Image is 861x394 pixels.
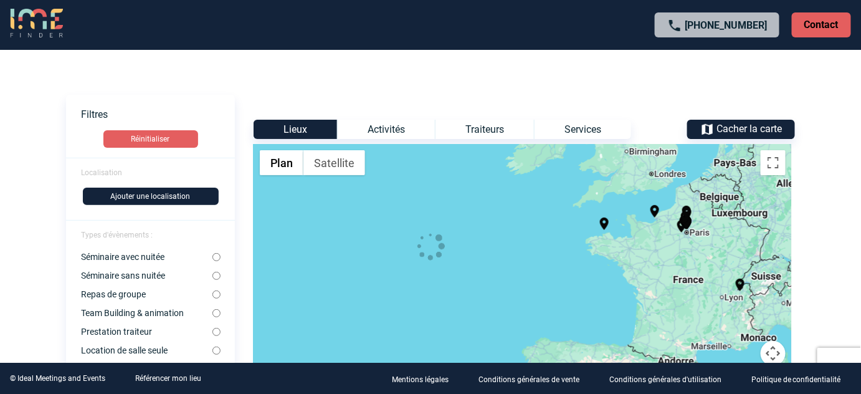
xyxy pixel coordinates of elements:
[83,188,219,205] button: Ajouter une localisation
[667,18,682,33] img: call-24-px.png
[677,214,692,232] gmp-advanced-marker: Work & Share Rueil - Colmar
[751,375,841,384] p: Politique de confidentialité
[81,168,122,177] span: Localisation
[392,375,449,384] p: Mentions légales
[792,12,851,37] p: Contact
[677,214,692,229] img: location-on-24-px-black.png
[609,375,721,384] p: Conditions générales d'utilisation
[337,120,435,139] div: Activités
[678,210,693,225] img: location-on-24-px-black.png
[733,277,748,292] img: location-on-24-px-black.png
[81,327,212,337] label: Prestation traiteur
[741,373,861,385] a: Politique de confidentialité
[103,130,198,148] button: Réinitialiser
[135,374,201,383] a: Référencer mon lieu
[647,204,662,219] img: location-on-24-px-black.png
[534,120,631,139] div: Services
[733,277,748,295] gmp-advanced-marker: Novotel Annecy Centre Atria
[303,150,365,175] button: Afficher les images satellite
[81,308,212,318] label: Team Building & animation
[478,375,579,384] p: Conditions générales de vente
[647,204,662,221] gmp-advanced-marker: Sowell Hôtels Le Beach****
[435,120,534,139] div: Traiteurs
[260,150,303,175] button: Afficher un plan de ville
[761,150,786,175] button: Passer en plein écran
[254,120,337,139] div: Lieux
[679,204,694,222] gmp-advanced-marker: Chateauform' Château de Fillerval
[382,373,469,385] a: Mentions légales
[10,374,105,383] div: © Ideal Meetings and Events
[66,130,235,148] a: Réinitialiser
[679,204,694,219] img: location-on-24-px-black.png
[717,123,783,135] span: Cacher la carte
[678,210,693,228] gmp-advanced-marker: Domaine des Vanneaux Hôtel Golf & Spa MGallery
[685,19,767,31] a: [PHONE_NUMBER]
[761,341,786,366] button: Commandes de la caméra de la carte
[81,345,212,355] label: Location de salle seule
[81,289,212,299] label: Repas de groupe
[81,108,235,120] p: Filtres
[599,373,741,385] a: Conditions générales d'utilisation
[469,373,599,385] a: Conditions générales de vente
